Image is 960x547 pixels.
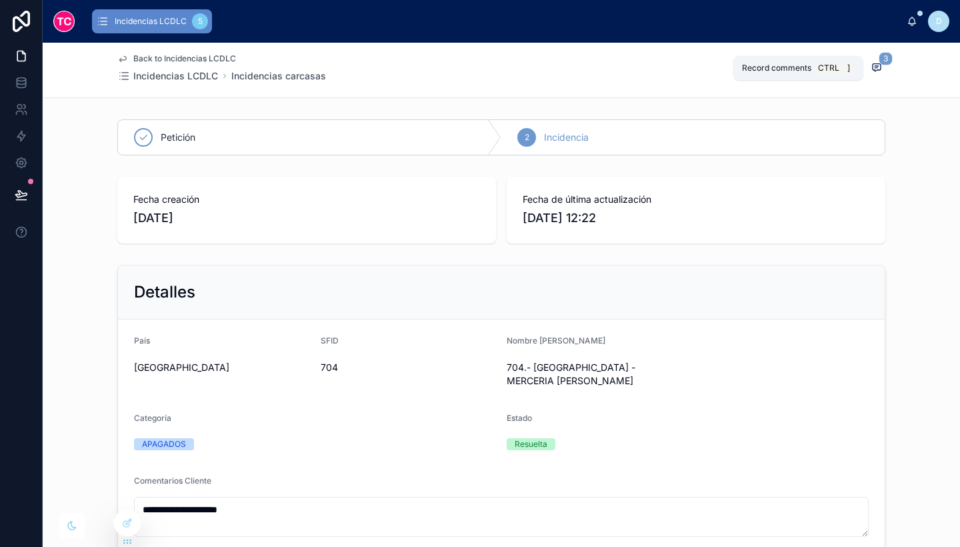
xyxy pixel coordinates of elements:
[134,361,310,374] span: [GEOGRAPHIC_DATA]
[85,7,907,36] div: scrollable content
[134,413,171,423] span: Categoría
[544,131,589,144] span: Incidencia
[868,60,885,77] button: 3
[134,336,150,346] span: País
[879,52,893,65] span: 3
[117,53,236,64] a: Back to Incidencias LCDLC
[507,361,682,388] span: 704.- [GEOGRAPHIC_DATA] - MERCERIA [PERSON_NAME]
[133,53,236,64] span: Back to Incidencias LCDLC
[53,11,75,32] img: App logo
[92,9,212,33] a: Incidencias LCDLC5
[161,131,195,144] span: Petición
[525,132,529,143] span: 2
[134,476,211,486] span: Comentarios Cliente
[817,61,841,75] span: Ctrl
[133,193,480,206] span: Fecha creación
[231,69,326,83] a: Incidencias carcasas
[321,361,497,374] span: 704
[515,438,547,450] div: Resuelta
[134,282,195,303] h2: Detalles
[117,69,218,83] a: Incidencias LCDLC
[936,16,942,27] span: D
[115,16,187,27] span: Incidencias LCDLC
[507,336,605,346] span: Nombre [PERSON_NAME]
[133,69,218,83] span: Incidencias LCDLC
[742,63,811,73] span: Record comments
[192,13,208,29] div: 5
[523,209,869,227] span: [DATE] 12:22
[142,438,186,450] div: APAGADOS
[507,413,532,423] span: Estado
[523,193,869,206] span: Fecha de última actualización
[133,209,480,227] span: [DATE]
[321,336,339,346] span: SFID
[843,63,854,73] span: ]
